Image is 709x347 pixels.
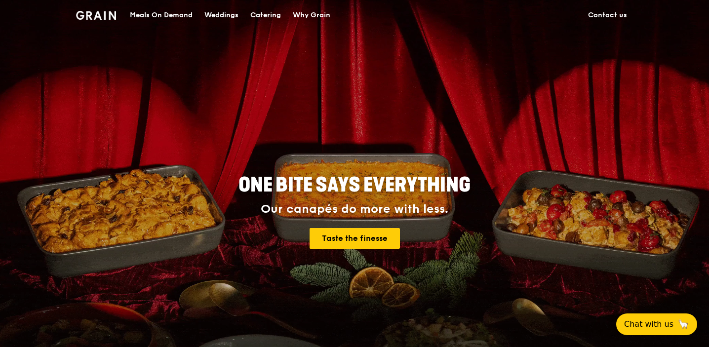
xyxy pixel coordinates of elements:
[310,228,400,249] a: Taste the finesse
[287,0,336,30] a: Why Grain
[238,173,471,197] span: ONE BITE SAYS EVERYTHING
[204,0,238,30] div: Weddings
[244,0,287,30] a: Catering
[616,313,697,335] button: Chat with us🦙
[293,0,330,30] div: Why Grain
[130,0,193,30] div: Meals On Demand
[582,0,633,30] a: Contact us
[76,11,116,20] img: Grain
[198,0,244,30] a: Weddings
[177,202,532,216] div: Our canapés do more with less.
[250,0,281,30] div: Catering
[677,318,689,330] span: 🦙
[624,318,673,330] span: Chat with us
